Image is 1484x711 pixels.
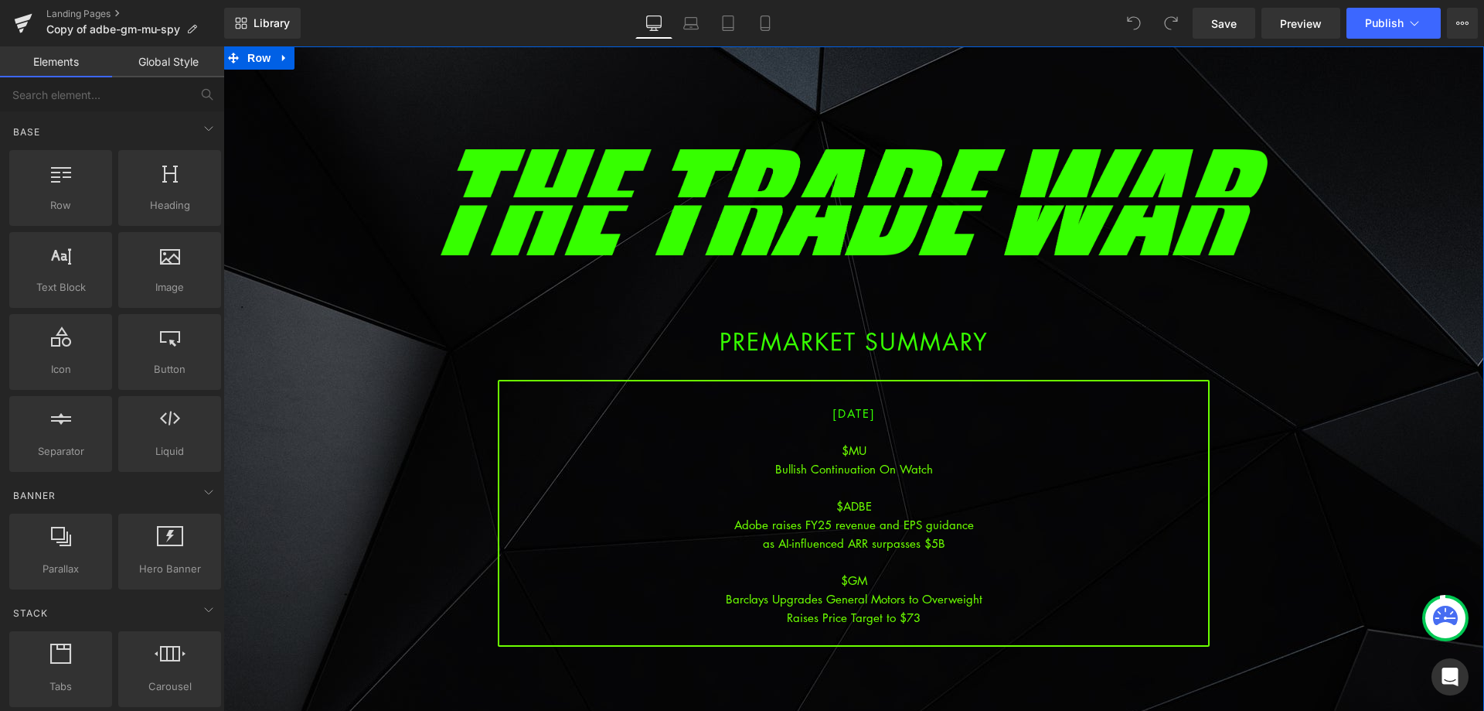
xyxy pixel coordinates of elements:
div: Adobe raises FY25 revenue and EPS guidance [276,469,985,487]
span: Preview [1280,15,1322,32]
span: Banner [12,488,57,503]
span: Row [14,197,107,214]
div: Open Intercom Messenger [1431,658,1469,696]
span: Icon [14,361,107,378]
div: $MU [276,395,985,413]
div: $ADBE [276,450,985,469]
div: Raises Price Target to $73 [276,562,985,580]
a: Landing Pages [46,8,224,20]
span: Save [1211,15,1237,32]
a: Mobile [747,8,784,39]
a: New Library [224,8,301,39]
span: Separator [14,443,107,460]
div: Barclays Upgrades General Motors to Overweight [276,543,985,562]
a: Global Style [112,46,224,77]
a: Laptop [672,8,710,39]
button: More [1447,8,1478,39]
span: Carousel [123,679,216,695]
div: as AI-influenced ARR surpasses $5B [276,487,985,506]
h1: PREMARKET SUMMARY [179,286,1083,305]
span: Hero Banner [123,561,216,577]
div: Bullish Continuation On Watch [276,413,985,432]
a: Desktop [635,8,672,39]
span: Parallax [14,561,107,577]
span: Copy of adbe-gm-mu-spy [46,23,180,36]
div: $GM [276,525,985,543]
button: Publish [1346,8,1441,39]
span: Publish [1365,17,1404,29]
span: Stack [12,606,49,620]
a: Preview [1261,8,1340,39]
a: Tablet [710,8,747,39]
span: Base [12,125,42,139]
span: Tabs [14,679,107,695]
span: Liquid [123,443,216,460]
span: [DATE] [609,359,652,374]
span: Library [254,16,290,30]
span: Heading [123,197,216,214]
button: Undo [1118,8,1149,39]
span: Text Block [14,279,107,296]
span: Button [123,361,216,378]
span: Image [123,279,216,296]
button: Redo [1156,8,1186,39]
